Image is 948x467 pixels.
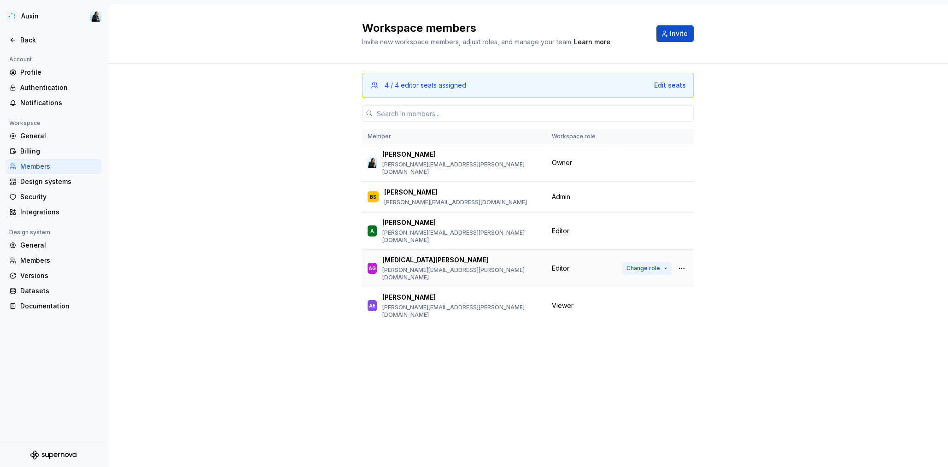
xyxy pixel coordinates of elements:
[373,105,694,122] input: Search in members...
[6,227,54,238] div: Design system
[552,158,572,167] span: Owner
[654,81,686,90] button: Edit seats
[382,150,436,159] p: [PERSON_NAME]
[6,205,101,219] a: Integrations
[382,161,541,176] p: [PERSON_NAME][EMAIL_ADDRESS][PERSON_NAME][DOMAIN_NAME]
[20,68,98,77] div: Profile
[20,192,98,201] div: Security
[20,162,98,171] div: Members
[6,95,101,110] a: Notifications
[384,199,527,206] p: [PERSON_NAME][EMAIL_ADDRESS][DOMAIN_NAME]
[574,37,610,47] a: Learn more
[20,147,98,156] div: Billing
[6,189,101,204] a: Security
[20,286,98,296] div: Datasets
[368,157,377,168] img: Mollie Cox
[362,21,645,35] h2: Workspace members
[384,188,438,197] p: [PERSON_NAME]
[546,129,617,144] th: Workspace role
[382,229,541,244] p: [PERSON_NAME][EMAIL_ADDRESS][PERSON_NAME][DOMAIN_NAME]
[369,301,375,310] div: AE
[6,80,101,95] a: Authentication
[6,238,101,253] a: General
[670,29,688,38] span: Invite
[573,39,612,46] span: .
[382,304,541,319] p: [PERSON_NAME][EMAIL_ADDRESS][PERSON_NAME][DOMAIN_NAME]
[385,81,466,90] div: 4 / 4 editor seats assigned
[6,129,101,143] a: General
[626,265,660,272] span: Change role
[6,284,101,298] a: Datasets
[362,38,573,46] span: Invite new workspace members, adjust roles, and manage your team.
[6,65,101,80] a: Profile
[369,264,376,273] div: AG
[6,159,101,174] a: Members
[90,11,101,22] img: Mollie Cox
[20,177,98,186] div: Design systems
[20,83,98,92] div: Authentication
[552,226,569,236] span: Editor
[20,271,98,280] div: Versions
[20,207,98,217] div: Integrations
[382,218,436,227] p: [PERSON_NAME]
[20,131,98,141] div: General
[20,35,98,45] div: Back
[6,33,101,47] a: Back
[370,226,374,236] div: A
[20,98,98,107] div: Notifications
[6,11,18,22] img: 7ff78dc4-d3d8-40c1-8a28-74e668332cb3.png
[552,264,569,273] span: Editor
[6,118,44,129] div: Workspace
[20,241,98,250] div: General
[382,293,436,302] p: [PERSON_NAME]
[6,54,35,65] div: Account
[370,192,376,201] div: BS
[6,253,101,268] a: Members
[362,129,546,144] th: Member
[382,255,489,265] p: [MEDICAL_DATA][PERSON_NAME]
[20,256,98,265] div: Members
[656,25,694,42] button: Invite
[20,301,98,311] div: Documentation
[6,144,101,159] a: Billing
[6,299,101,313] a: Documentation
[2,6,105,26] button: AuxinMollie Cox
[552,192,570,201] span: Admin
[21,12,39,21] div: Auxin
[30,450,76,460] svg: Supernova Logo
[382,266,541,281] p: [PERSON_NAME][EMAIL_ADDRESS][PERSON_NAME][DOMAIN_NAME]
[552,301,573,310] span: Viewer
[622,262,672,275] button: Change role
[6,174,101,189] a: Design systems
[6,268,101,283] a: Versions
